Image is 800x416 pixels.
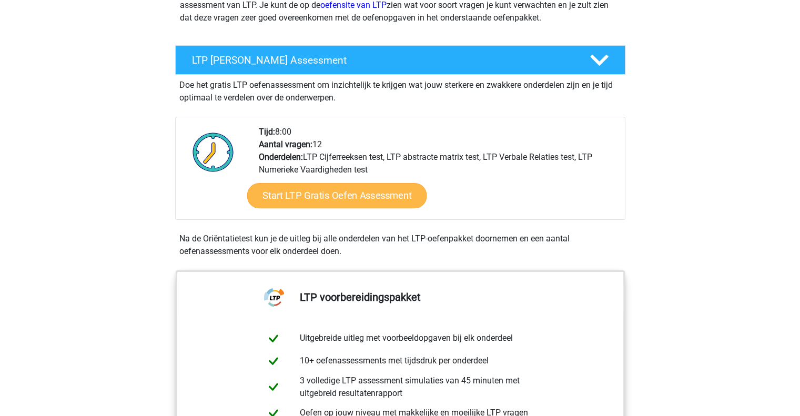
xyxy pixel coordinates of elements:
[259,127,275,137] b: Tijd:
[187,126,240,178] img: Klok
[175,232,625,258] div: Na de Oriëntatietest kun je de uitleg bij alle onderdelen van het LTP-oefenpakket doornemen en ee...
[259,152,303,162] b: Onderdelen:
[175,75,625,104] div: Doe het gratis LTP oefenassessment om inzichtelijk te krijgen wat jouw sterkere en zwakkere onder...
[259,139,312,149] b: Aantal vragen:
[171,45,630,75] a: LTP [PERSON_NAME] Assessment
[192,54,573,66] h4: LTP [PERSON_NAME] Assessment
[247,183,427,208] a: Start LTP Gratis Oefen Assessment
[251,126,624,219] div: 8:00 12 LTP Cijferreeksen test, LTP abstracte matrix test, LTP Verbale Relaties test, LTP Numerie...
